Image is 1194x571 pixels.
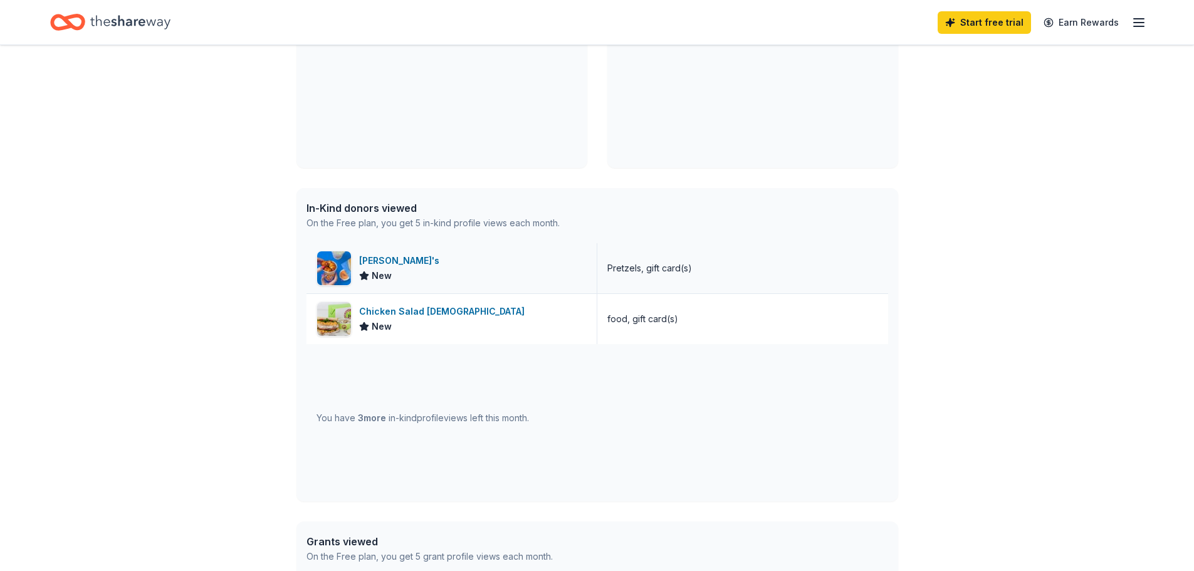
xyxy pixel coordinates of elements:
div: [PERSON_NAME]'s [359,253,444,268]
div: In-Kind donors viewed [306,201,560,216]
span: New [372,268,392,283]
div: Chicken Salad [DEMOGRAPHIC_DATA] [359,304,530,319]
div: Grants viewed [306,534,553,549]
div: You have in-kind profile views left this month. [317,411,529,426]
div: On the Free plan, you get 5 in-kind profile views each month. [306,216,560,231]
img: Image for Auntie Anne's [317,251,351,285]
span: New [372,319,392,334]
a: Home [50,8,170,37]
a: Earn Rewards [1036,11,1126,34]
img: Image for Chicken Salad Chick [317,302,351,336]
span: 3 more [358,412,386,423]
div: Pretzels, gift card(s) [607,261,692,276]
div: On the Free plan, you get 5 grant profile views each month. [306,549,553,564]
a: Start free trial [938,11,1031,34]
div: food, gift card(s) [607,312,678,327]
